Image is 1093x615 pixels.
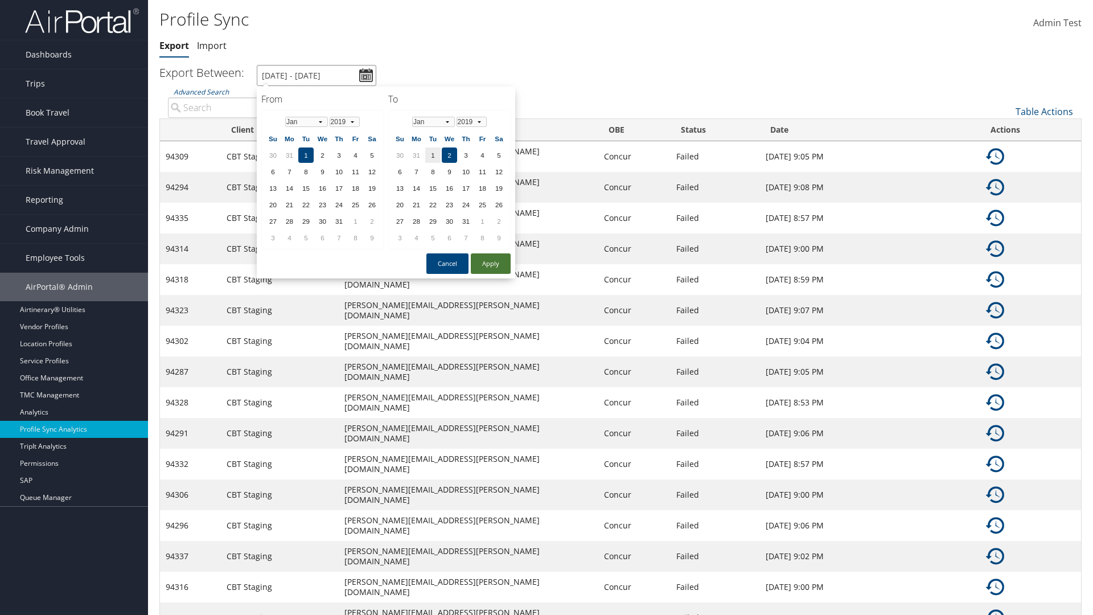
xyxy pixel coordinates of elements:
[348,230,363,245] td: 8
[331,181,347,196] td: 17
[282,164,297,179] td: 7
[458,131,474,146] th: Th
[221,295,338,326] td: CBT Staging
[425,164,441,179] td: 8
[339,295,598,326] td: [PERSON_NAME][EMAIL_ADDRESS][PERSON_NAME][DOMAIN_NAME]
[339,264,598,295] td: [PERSON_NAME][EMAIL_ADDRESS][PERSON_NAME][DOMAIN_NAME]
[426,253,469,274] button: Cancel
[160,449,221,479] td: 94332
[348,181,363,196] td: 18
[160,203,221,233] td: 94335
[159,65,244,80] h3: Export Between:
[298,197,314,212] td: 22
[26,157,94,185] span: Risk Management
[160,141,221,172] td: 94309
[760,449,980,479] td: [DATE] 8:57 PM
[671,510,760,541] td: Failed
[364,164,380,179] td: 12
[760,479,980,510] td: [DATE] 9:00 PM
[760,418,980,449] td: [DATE] 9:06 PM
[221,141,338,172] td: CBT Staging
[598,264,671,295] td: Concur
[26,215,89,243] span: Company Admin
[760,356,980,387] td: [DATE] 9:05 PM
[315,131,330,146] th: We
[25,7,139,34] img: airportal-logo.png
[598,141,671,172] td: Concur
[221,541,338,572] td: CBT Staging
[760,203,980,233] td: [DATE] 8:57 PM
[491,164,507,179] td: 12
[986,335,1004,346] a: Details
[339,356,598,387] td: [PERSON_NAME][EMAIL_ADDRESS][PERSON_NAME][DOMAIN_NAME]
[392,197,408,212] td: 20
[160,264,221,295] td: 94318
[986,578,1004,596] img: ta-history.png
[491,181,507,196] td: 19
[475,230,490,245] td: 8
[986,240,1004,258] img: ta-history.png
[598,295,671,326] td: Concur
[986,550,1004,561] a: Details
[598,387,671,418] td: Concur
[160,233,221,264] td: 94314
[425,131,441,146] th: Tu
[760,541,980,572] td: [DATE] 9:02 PM
[442,181,457,196] td: 16
[265,197,281,212] td: 20
[315,164,330,179] td: 9
[339,326,598,356] td: [PERSON_NAME][EMAIL_ADDRESS][PERSON_NAME][DOMAIN_NAME]
[986,393,1004,412] img: ta-history.png
[986,424,1004,442] img: ta-history.png
[315,230,330,245] td: 6
[265,181,281,196] td: 13
[671,172,760,203] td: Failed
[760,141,980,172] td: [DATE] 9:05 PM
[986,147,1004,166] img: ta-history.png
[409,164,424,179] td: 7
[315,147,330,163] td: 2
[598,479,671,510] td: Concur
[458,197,474,212] td: 24
[986,396,1004,407] a: Details
[986,486,1004,504] img: ta-history.png
[392,147,408,163] td: 30
[160,572,221,602] td: 94316
[221,418,338,449] td: CBT Staging
[26,244,85,272] span: Employee Tools
[986,458,1004,469] a: Details
[339,479,598,510] td: [PERSON_NAME][EMAIL_ADDRESS][PERSON_NAME][DOMAIN_NAME]
[409,147,424,163] td: 31
[760,387,980,418] td: [DATE] 8:53 PM
[1016,105,1073,118] a: Table Actions
[221,449,338,479] td: CBT Staging
[598,233,671,264] td: Concur
[160,295,221,326] td: 94323
[986,304,1004,315] a: Details
[339,387,598,418] td: [PERSON_NAME][EMAIL_ADDRESS][PERSON_NAME][DOMAIN_NAME]
[331,197,347,212] td: 24
[26,99,69,127] span: Book Travel
[760,119,980,141] th: Date: activate to sort column ascending
[298,214,314,229] td: 29
[671,119,760,141] th: Status: activate to sort column ascending
[331,164,347,179] td: 10
[491,214,507,229] td: 2
[221,264,338,295] td: CBT Staging
[160,479,221,510] td: 94306
[671,295,760,326] td: Failed
[160,356,221,387] td: 94287
[491,131,507,146] th: Sa
[339,418,598,449] td: [PERSON_NAME][EMAIL_ADDRESS][PERSON_NAME][DOMAIN_NAME]
[298,164,314,179] td: 8
[491,197,507,212] td: 26
[282,147,297,163] td: 31
[282,131,297,146] th: Mo
[298,181,314,196] td: 15
[265,230,281,245] td: 3
[760,572,980,602] td: [DATE] 9:00 PM
[409,214,424,229] td: 28
[475,164,490,179] td: 11
[392,214,408,229] td: 27
[26,186,63,214] span: Reporting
